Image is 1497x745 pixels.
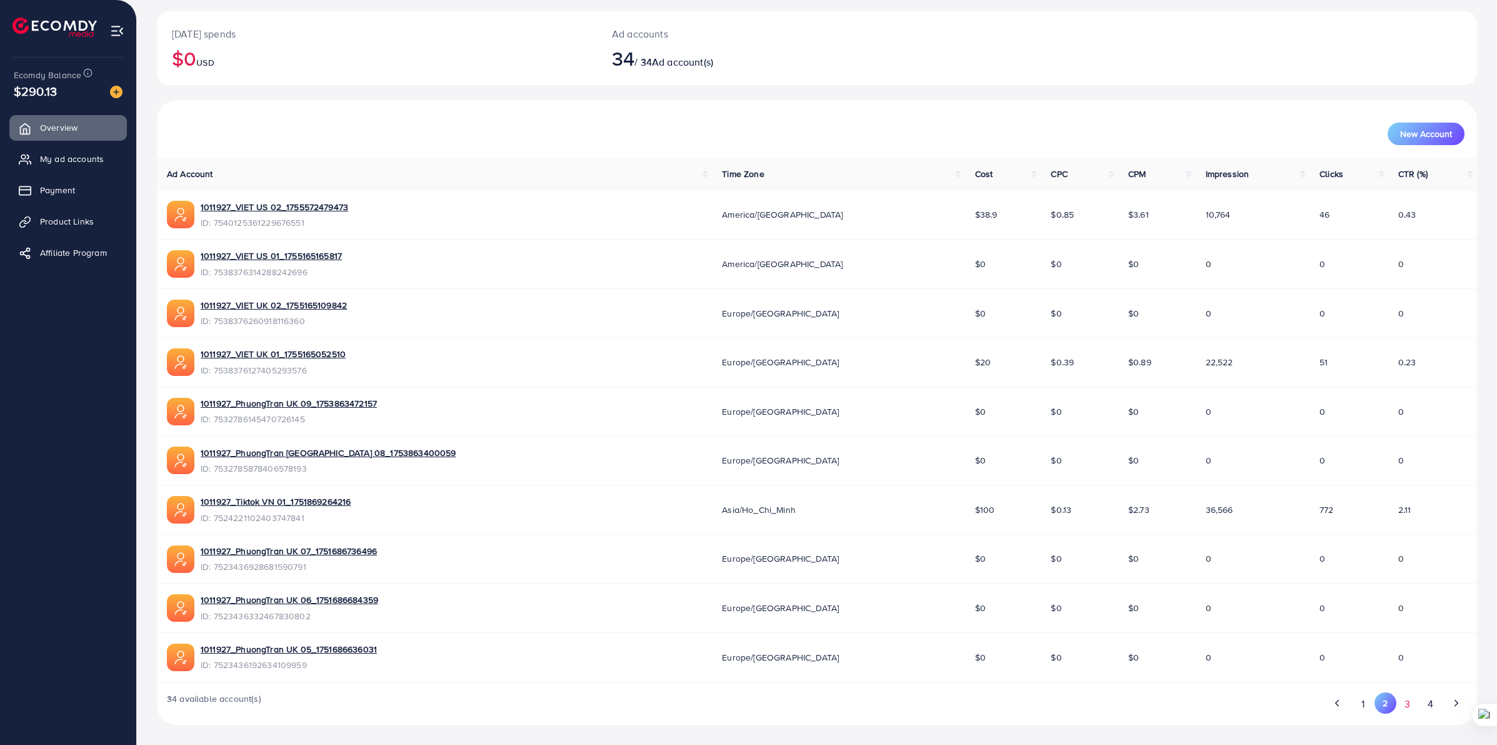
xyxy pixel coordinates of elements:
span: Clicks [1319,168,1343,180]
span: 0 [1206,602,1211,614]
span: $0.13 [1051,504,1071,516]
img: menu [110,24,124,38]
span: 0 [1398,307,1404,320]
img: ic-ads-acc.e4c84228.svg [167,447,194,474]
span: My ad accounts [40,153,104,165]
span: 51 [1319,356,1328,368]
span: $100 [975,504,995,516]
span: 0.23 [1398,356,1416,368]
a: Affiliate Program [9,240,127,265]
img: image [110,86,123,98]
span: CTR (%) [1398,168,1428,180]
span: $3.61 [1128,208,1149,221]
span: Asia/Ho_Chi_Minh [722,504,796,516]
span: 0 [1319,552,1325,565]
span: $0 [1128,307,1139,320]
span: 0 [1319,405,1325,418]
span: $0 [975,454,986,467]
span: Ad account(s) [652,55,713,69]
img: ic-ads-acc.e4c84228.svg [167,201,194,228]
h2: / 34 [612,46,912,70]
iframe: Chat [1444,689,1488,736]
span: $0.39 [1051,356,1074,368]
span: ID: 7540125361229676551 [201,216,348,229]
span: $0 [975,651,986,664]
p: Ad accounts [612,26,912,41]
span: $0 [1051,307,1061,320]
span: Ecomdy Balance [14,69,81,81]
span: $0 [1051,602,1061,614]
span: $0.89 [1128,356,1151,368]
span: New Account [1400,129,1452,138]
span: 0 [1398,454,1404,467]
span: 0 [1398,651,1404,664]
img: ic-ads-acc.e4c84228.svg [167,300,194,327]
span: Europe/[GEOGRAPHIC_DATA] [722,307,839,320]
img: ic-ads-acc.e4c84228.svg [167,398,194,425]
span: $2.73 [1128,504,1149,516]
span: Europe/[GEOGRAPHIC_DATA] [722,405,839,418]
span: 46 [1319,208,1329,221]
button: Go to page 3 [1396,692,1419,716]
a: 1011927_VIET UK 01_1755165052510 [201,348,346,360]
span: Europe/[GEOGRAPHIC_DATA] [722,454,839,467]
span: ID: 7524221102403747841 [201,512,351,524]
span: $0 [975,307,986,320]
a: 1011927_PhuongTran UK 05_1751686636031 [201,643,377,656]
span: Ad Account [167,168,213,180]
a: Overview [9,115,127,140]
span: Europe/[GEOGRAPHIC_DATA] [722,602,839,614]
span: $0 [1128,602,1139,614]
span: ID: 7538376260918116360 [201,315,347,327]
span: 0 [1319,651,1325,664]
span: Europe/[GEOGRAPHIC_DATA] [722,651,839,664]
span: Payment [40,184,75,196]
span: $0 [975,552,986,565]
span: Cost [975,168,993,180]
span: $38.9 [975,208,998,221]
a: 1011927_Tiktok VN 01_1751869264216 [201,495,351,508]
span: 34 available account(s) [167,692,261,716]
a: 1011927_PhuongTran UK 06_1751686684359 [201,594,378,606]
span: ID: 7538376127405293576 [201,364,346,377]
span: 0 [1206,651,1211,664]
img: ic-ads-acc.e4c84228.svg [167,644,194,671]
span: ID: 7523436332467830802 [201,610,378,622]
span: ID: 7523436928681590791 [201,560,377,573]
span: 36,566 [1206,504,1233,516]
span: $0 [1051,651,1061,664]
span: America/[GEOGRAPHIC_DATA] [722,258,843,270]
span: 0 [1206,552,1211,565]
span: 0 [1206,405,1211,418]
span: $0 [1128,454,1139,467]
span: $0 [1051,552,1061,565]
span: Affiliate Program [40,246,107,259]
span: $0 [1128,405,1139,418]
button: Go to page 4 [1419,692,1441,716]
span: ID: 7523436192634109959 [201,659,377,671]
button: Go to page 1 [1352,692,1374,716]
span: $0 [1128,651,1139,664]
h2: $0 [172,46,582,70]
span: 0 [1319,258,1325,270]
img: ic-ads-acc.e4c84228.svg [167,496,194,524]
span: 0 [1206,307,1211,320]
span: $0 [975,405,986,418]
img: logo [13,18,97,37]
span: 2.11 [1398,504,1411,516]
span: Europe/[GEOGRAPHIC_DATA] [722,356,839,368]
img: ic-ads-acc.e4c84228.svg [167,348,194,376]
span: $0 [1051,405,1061,418]
button: Go to previous page [1326,692,1348,714]
span: 0 [1398,602,1404,614]
span: CPM [1128,168,1146,180]
a: 1011927_VIET US 01_1755165165817 [201,250,342,262]
span: $0 [975,602,986,614]
a: 1011927_VIET US 02_1755572479473 [201,201,348,213]
a: 1011927_VIET UK 02_1755165109842 [201,299,347,312]
span: Product Links [40,215,94,228]
a: Payment [9,178,127,203]
span: Europe/[GEOGRAPHIC_DATA] [722,552,839,565]
button: New Account [1388,123,1464,145]
span: Impression [1206,168,1249,180]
